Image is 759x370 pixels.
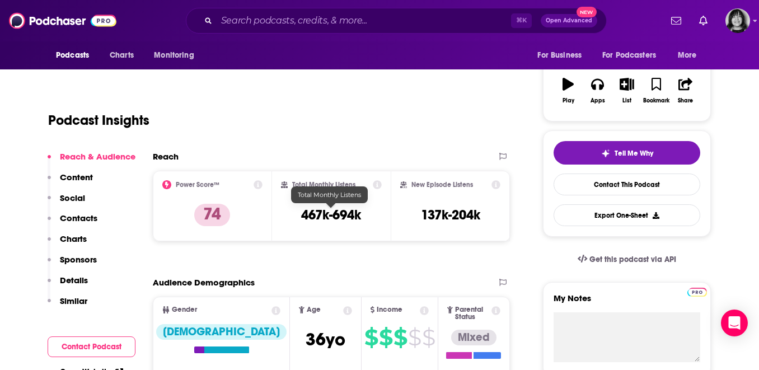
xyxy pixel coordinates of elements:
[102,45,140,66] a: Charts
[48,172,93,193] button: Content
[422,329,435,346] span: $
[421,207,480,223] h3: 137k-204k
[379,329,392,346] span: $
[678,48,697,63] span: More
[153,151,179,162] h2: Reach
[537,48,582,63] span: For Business
[298,191,361,199] span: Total Monthly Listens
[217,12,511,30] input: Search podcasts, credits, & more...
[186,8,607,34] div: Search podcasts, credits, & more...
[48,336,135,357] button: Contact Podcast
[60,151,135,162] p: Reach & Audience
[154,48,194,63] span: Monitoring
[60,275,88,285] p: Details
[530,45,596,66] button: open menu
[554,141,700,165] button: tell me why sparkleTell Me Why
[589,255,676,264] span: Get this podcast via API
[563,97,574,104] div: Play
[153,277,255,288] h2: Audience Demographics
[60,213,97,223] p: Contacts
[612,71,641,111] button: List
[48,151,135,172] button: Reach & Audience
[9,10,116,31] img: Podchaser - Follow, Share and Rate Podcasts
[554,174,700,195] a: Contact This Podcast
[307,306,321,313] span: Age
[48,233,87,254] button: Charts
[172,306,197,313] span: Gender
[48,275,88,296] button: Details
[615,149,653,158] span: Tell Me Why
[511,13,532,28] span: ⌘ K
[546,18,592,24] span: Open Advanced
[393,329,407,346] span: $
[671,71,700,111] button: Share
[643,97,669,104] div: Bookmark
[687,288,707,297] img: Podchaser Pro
[667,11,686,30] a: Show notifications dropdown
[622,97,631,104] div: List
[455,306,490,321] span: Parental Status
[641,71,671,111] button: Bookmark
[56,48,89,63] span: Podcasts
[48,45,104,66] button: open menu
[60,193,85,203] p: Social
[60,233,87,244] p: Charts
[364,329,378,346] span: $
[48,254,97,275] button: Sponsors
[725,8,750,33] button: Show profile menu
[670,45,711,66] button: open menu
[541,14,597,27] button: Open AdvancedNew
[554,293,700,312] label: My Notes
[577,7,597,17] span: New
[377,306,402,313] span: Income
[146,45,208,66] button: open menu
[687,286,707,297] a: Pro website
[60,172,93,182] p: Content
[60,296,87,306] p: Similar
[554,204,700,226] button: Export One-Sheet
[583,71,612,111] button: Apps
[408,329,421,346] span: $
[591,97,605,104] div: Apps
[60,254,97,265] p: Sponsors
[695,11,712,30] a: Show notifications dropdown
[292,181,355,189] h2: Total Monthly Listens
[301,207,361,223] h3: 467k-694k
[48,193,85,213] button: Social
[48,296,87,316] button: Similar
[725,8,750,33] span: Logged in as parkdalepublicity1
[602,48,656,63] span: For Podcasters
[194,204,230,226] p: 74
[601,149,610,158] img: tell me why sparkle
[306,329,345,350] span: 36 yo
[48,112,149,129] h1: Podcast Insights
[451,330,496,345] div: Mixed
[569,246,685,273] a: Get this podcast via API
[554,71,583,111] button: Play
[678,97,693,104] div: Share
[176,181,219,189] h2: Power Score™
[411,181,473,189] h2: New Episode Listens
[110,48,134,63] span: Charts
[721,310,748,336] div: Open Intercom Messenger
[156,324,287,340] div: [DEMOGRAPHIC_DATA]
[725,8,750,33] img: User Profile
[48,213,97,233] button: Contacts
[595,45,672,66] button: open menu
